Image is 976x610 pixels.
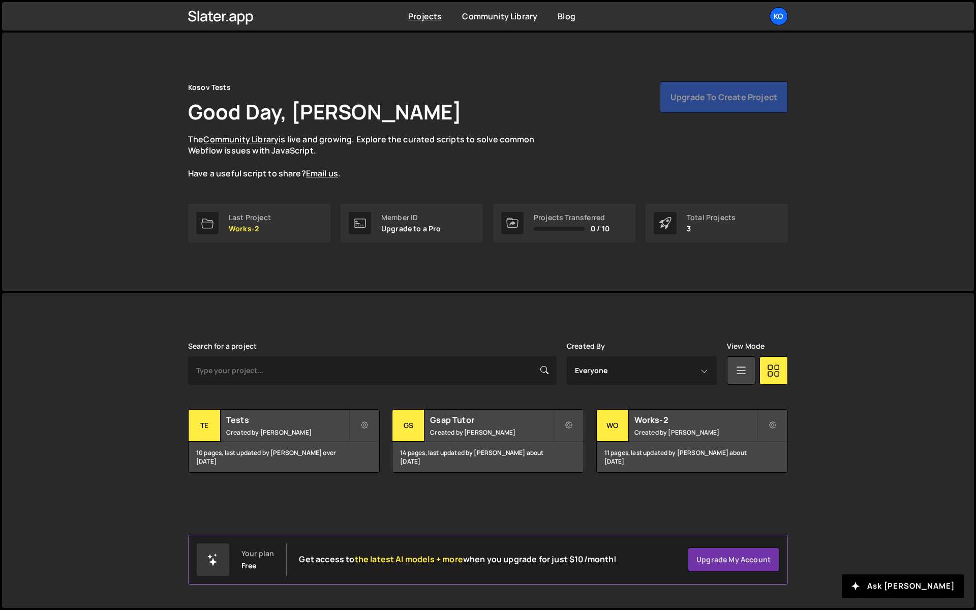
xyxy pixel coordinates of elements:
[687,213,736,222] div: Total Projects
[241,562,257,570] div: Free
[189,410,221,442] div: Te
[688,547,779,572] a: Upgrade my account
[567,342,605,350] label: Created By
[408,11,442,22] a: Projects
[392,409,584,473] a: Gs Gsap Tutor Created by [PERSON_NAME] 14 pages, last updated by [PERSON_NAME] about [DATE]
[634,414,757,425] h2: Works-2
[381,225,441,233] p: Upgrade to a Pro
[306,168,338,179] a: Email us
[188,342,257,350] label: Search for a project
[188,204,330,242] a: Last Project Works-2
[229,225,271,233] p: Works-2
[189,442,379,472] div: 10 pages, last updated by [PERSON_NAME] over [DATE]
[226,428,349,437] small: Created by [PERSON_NAME]
[591,225,609,233] span: 0 / 10
[462,11,537,22] a: Community Library
[355,554,463,565] span: the latest AI models + more
[188,98,462,126] h1: Good Day, [PERSON_NAME]
[770,7,788,25] a: Ko
[430,414,553,425] h2: Gsap Tutor
[634,428,757,437] small: Created by [PERSON_NAME]
[188,356,557,385] input: Type your project...
[558,11,575,22] a: Blog
[534,213,609,222] div: Projects Transferred
[596,409,788,473] a: Wo Works-2 Created by [PERSON_NAME] 11 pages, last updated by [PERSON_NAME] about [DATE]
[203,134,279,145] a: Community Library
[727,342,765,350] label: View Mode
[597,442,787,472] div: 11 pages, last updated by [PERSON_NAME] about [DATE]
[687,225,736,233] p: 3
[392,410,424,442] div: Gs
[229,213,271,222] div: Last Project
[299,555,617,564] h2: Get access to when you upgrade for just $10/month!
[597,410,629,442] div: Wo
[188,81,231,94] div: Kosov Tests
[842,574,964,598] button: Ask [PERSON_NAME]
[381,213,441,222] div: Member ID
[188,409,380,473] a: Te Tests Created by [PERSON_NAME] 10 pages, last updated by [PERSON_NAME] over [DATE]
[241,550,274,558] div: Your plan
[226,414,349,425] h2: Tests
[392,442,583,472] div: 14 pages, last updated by [PERSON_NAME] about [DATE]
[188,134,554,179] p: The is live and growing. Explore the curated scripts to solve common Webflow issues with JavaScri...
[430,428,553,437] small: Created by [PERSON_NAME]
